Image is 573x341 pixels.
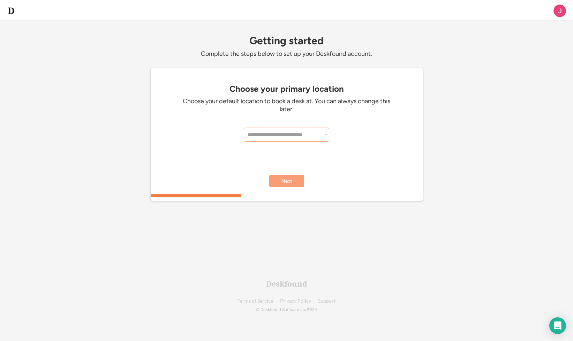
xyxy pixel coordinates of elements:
[280,298,311,304] a: Privacy Policy
[154,84,419,94] div: Choose your primary location
[238,298,273,304] a: Terms of Service
[152,194,424,197] div: 33.3333333333333%
[269,175,304,187] button: Next
[318,298,335,304] a: Support
[549,317,566,334] div: Open Intercom Messenger
[266,280,307,288] div: Deskfound
[182,97,391,114] div: Choose your default location to book a desk at. You can always change this later.
[151,50,423,58] div: Complete the steps below to set up your Deskfound account.
[7,7,15,15] img: d-whitebg.png
[151,35,423,46] div: Getting started
[553,5,566,17] img: ACg8ocK1QFLf27_pc_dUG6lqdbDw7jOXQwlD1M5eFOFtBehYIpobag=s96-c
